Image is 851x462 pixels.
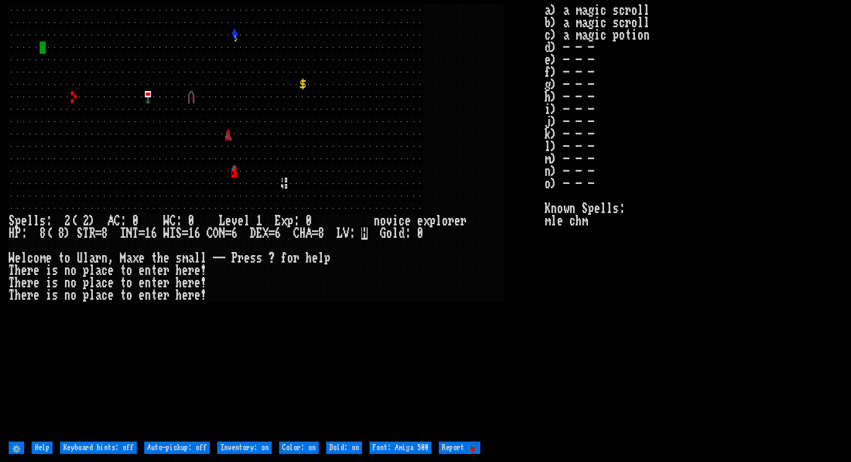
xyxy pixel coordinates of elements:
[213,252,219,264] div: -
[170,227,176,240] div: I
[102,264,108,277] div: c
[145,227,151,240] div: 1
[231,215,238,227] div: v
[194,289,201,302] div: e
[89,227,95,240] div: R
[139,252,145,264] div: e
[343,227,349,240] div: V
[120,264,126,277] div: t
[83,289,89,302] div: p
[27,264,33,277] div: r
[460,215,467,227] div: r
[77,252,83,264] div: U
[89,264,95,277] div: l
[380,227,386,240] div: G
[71,264,77,277] div: o
[46,252,52,264] div: e
[126,277,132,289] div: o
[182,289,188,302] div: e
[15,227,21,240] div: P
[27,289,33,302] div: r
[83,215,89,227] div: 2
[21,227,27,240] div: :
[21,215,27,227] div: e
[139,289,145,302] div: e
[279,442,319,454] input: Color: on
[83,277,89,289] div: p
[361,227,368,240] mark: H
[182,264,188,277] div: e
[337,227,343,240] div: L
[108,215,114,227] div: A
[386,215,392,227] div: v
[163,289,170,302] div: r
[95,252,102,264] div: r
[275,215,281,227] div: E
[225,215,231,227] div: e
[145,277,151,289] div: n
[369,442,431,454] input: Font: Amiga 500
[132,215,139,227] div: 0
[151,277,157,289] div: t
[46,264,52,277] div: i
[269,252,275,264] div: ?
[9,215,15,227] div: S
[380,215,386,227] div: o
[40,215,46,227] div: s
[287,215,293,227] div: p
[188,277,194,289] div: r
[145,289,151,302] div: n
[144,442,210,454] input: Auto-pickup: off
[163,215,170,227] div: W
[176,277,182,289] div: h
[108,289,114,302] div: e
[120,215,126,227] div: :
[126,289,132,302] div: o
[145,264,151,277] div: n
[9,252,15,264] div: W
[40,227,46,240] div: 8
[448,215,454,227] div: r
[27,252,33,264] div: c
[52,277,58,289] div: s
[33,264,40,277] div: e
[64,264,71,277] div: n
[108,252,114,264] div: ,
[9,264,15,277] div: T
[201,277,207,289] div: !
[157,264,163,277] div: e
[95,277,102,289] div: a
[318,252,324,264] div: l
[95,289,102,302] div: a
[33,289,40,302] div: e
[60,442,137,454] input: Keyboard hints: off
[21,252,27,264] div: l
[219,252,225,264] div: -
[405,227,411,240] div: :
[392,215,399,227] div: i
[64,289,71,302] div: n
[306,215,312,227] div: 0
[163,264,170,277] div: r
[89,277,95,289] div: l
[217,442,272,454] input: Inventory: on
[151,227,157,240] div: 6
[83,264,89,277] div: p
[46,277,52,289] div: i
[300,227,306,240] div: H
[33,277,40,289] div: e
[231,227,238,240] div: 6
[194,227,201,240] div: 6
[201,289,207,302] div: !
[188,227,194,240] div: 1
[132,252,139,264] div: x
[15,264,21,277] div: h
[442,215,448,227] div: o
[417,227,423,240] div: 0
[52,264,58,277] div: s
[244,215,250,227] div: l
[182,227,188,240] div: =
[120,227,126,240] div: I
[399,215,405,227] div: c
[9,277,15,289] div: T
